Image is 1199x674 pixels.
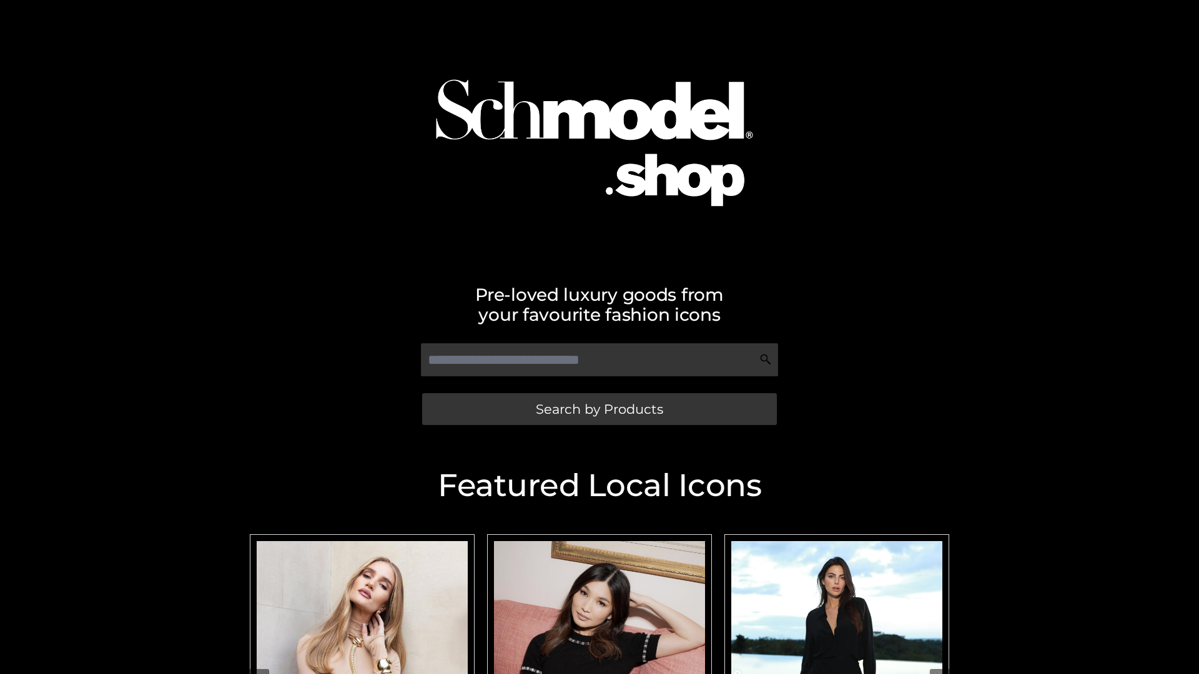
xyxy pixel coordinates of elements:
a: Search by Products [422,393,777,425]
h2: Pre-loved luxury goods from your favourite fashion icons [244,285,955,325]
img: Search Icon [759,353,772,366]
span: Search by Products [536,403,663,416]
h2: Featured Local Icons​ [244,470,955,501]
